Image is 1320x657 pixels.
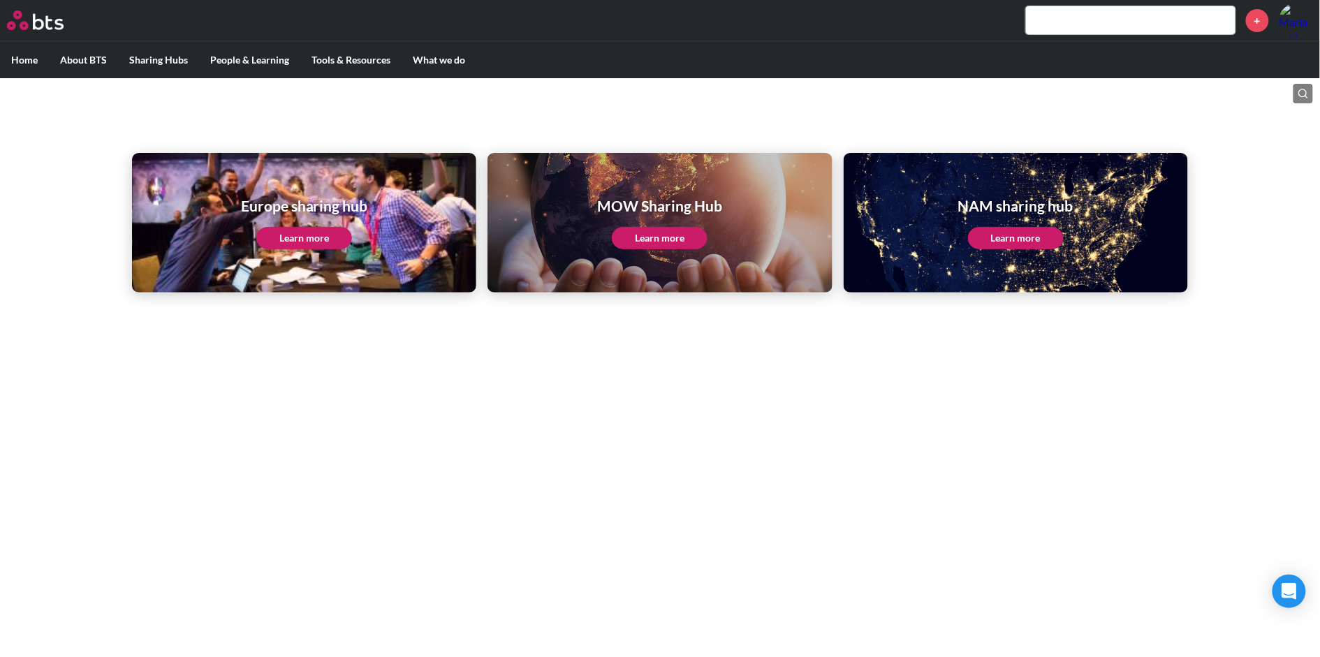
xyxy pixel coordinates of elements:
[958,195,1073,216] h1: NAM sharing hub
[7,10,89,30] a: Go home
[968,227,1064,249] a: Learn more
[1279,3,1313,37] img: Maria Tablado
[1273,575,1306,608] div: Open Intercom Messenger
[7,10,64,30] img: BTS Logo
[1246,9,1269,32] a: +
[300,42,402,78] label: Tools & Resources
[118,42,199,78] label: Sharing Hubs
[612,227,707,249] a: Learn more
[199,42,300,78] label: People & Learning
[1279,3,1313,37] a: Profile
[256,227,352,249] a: Learn more
[241,195,368,216] h1: Europe sharing hub
[597,195,722,216] h1: MOW Sharing Hub
[402,42,476,78] label: What we do
[49,42,118,78] label: About BTS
